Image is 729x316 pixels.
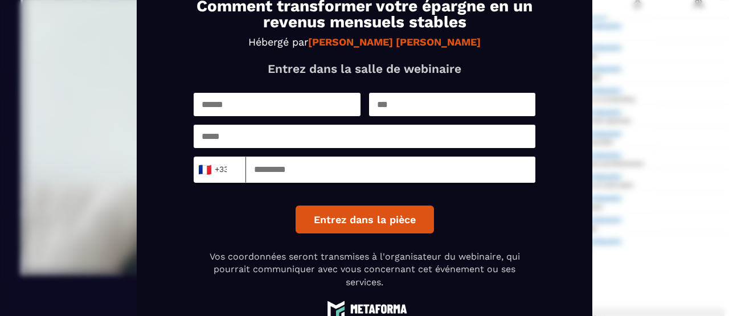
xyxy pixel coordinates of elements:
strong: [PERSON_NAME] [PERSON_NAME] [308,36,481,48]
p: Hébergé par [194,36,535,48]
button: Entrez dans la pièce [296,206,434,233]
span: +33 [201,162,225,178]
span: 🇫🇷 [198,162,212,178]
div: Search for option [194,157,246,183]
p: Vos coordonnées seront transmises à l'organisateur du webinaire, qui pourrait communiquer avec vo... [194,251,535,289]
input: Search for option [227,161,236,178]
p: Entrez dans la salle de webinaire [194,61,535,76]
